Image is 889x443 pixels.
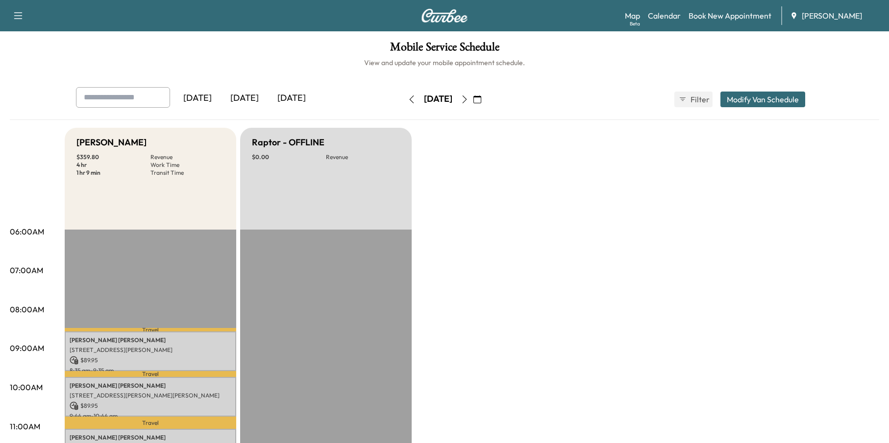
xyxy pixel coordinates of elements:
[720,92,805,107] button: Modify Van Schedule
[326,153,400,161] p: Revenue
[70,401,231,410] p: $ 89.95
[10,58,879,68] h6: View and update your mobile appointment schedule.
[252,153,326,161] p: $ 0.00
[76,153,150,161] p: $ 359.80
[76,169,150,177] p: 1 hr 9 min
[150,153,224,161] p: Revenue
[421,9,468,23] img: Curbee Logo
[70,412,231,420] p: 9:44 am - 10:44 am
[76,136,147,149] h5: [PERSON_NAME]
[10,342,44,354] p: 09:00AM
[268,87,315,110] div: [DATE]
[630,20,640,27] div: Beta
[150,169,224,177] p: Transit Time
[10,226,44,237] p: 06:00AM
[70,434,231,442] p: [PERSON_NAME] [PERSON_NAME]
[65,371,236,377] p: Travel
[689,10,771,22] a: Book New Appointment
[252,136,324,149] h5: Raptor - OFFLINE
[10,264,43,276] p: 07:00AM
[70,336,231,344] p: [PERSON_NAME] [PERSON_NAME]
[65,417,236,429] p: Travel
[10,41,879,58] h1: Mobile Service Schedule
[65,328,236,331] p: Travel
[802,10,862,22] span: [PERSON_NAME]
[70,392,231,399] p: [STREET_ADDRESS][PERSON_NAME][PERSON_NAME]
[10,303,44,315] p: 08:00AM
[70,382,231,390] p: [PERSON_NAME] [PERSON_NAME]
[221,87,268,110] div: [DATE]
[70,367,231,374] p: 8:35 am - 9:35 am
[648,10,681,22] a: Calendar
[76,161,150,169] p: 4 hr
[174,87,221,110] div: [DATE]
[150,161,224,169] p: Work Time
[674,92,713,107] button: Filter
[10,420,40,432] p: 11:00AM
[70,346,231,354] p: [STREET_ADDRESS][PERSON_NAME]
[10,381,43,393] p: 10:00AM
[625,10,640,22] a: MapBeta
[424,93,452,105] div: [DATE]
[691,93,708,105] span: Filter
[70,356,231,365] p: $ 89.95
